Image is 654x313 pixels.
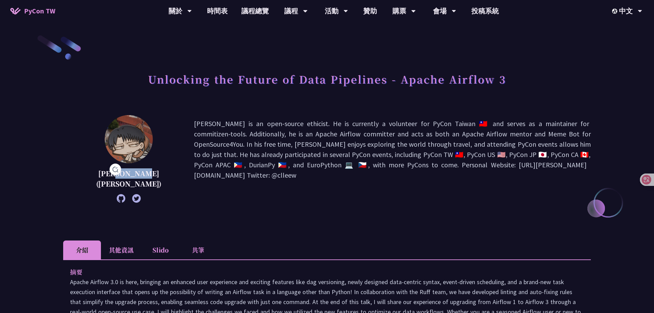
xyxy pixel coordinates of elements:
h1: Unlocking the Future of Data Pipelines - Apache Airflow 3 [148,69,506,89]
p: 摘要 [70,267,570,277]
p: [PERSON_NAME] is an open-source ethicist. He is currently a volunteer for PyCon Taiwan 🇹🇼 and ser... [194,119,591,199]
img: 李唯 (Wei Lee) [105,115,153,163]
li: 介紹 [63,241,101,259]
p: [PERSON_NAME] ([PERSON_NAME]) [80,168,177,189]
li: 其他資訊 [101,241,141,259]
img: Home icon of PyCon TW 2025 [10,8,21,14]
li: 共筆 [179,241,217,259]
a: PyCon TW [3,2,62,20]
span: PyCon TW [24,6,55,16]
img: Locale Icon [612,9,619,14]
li: Slido [141,241,179,259]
